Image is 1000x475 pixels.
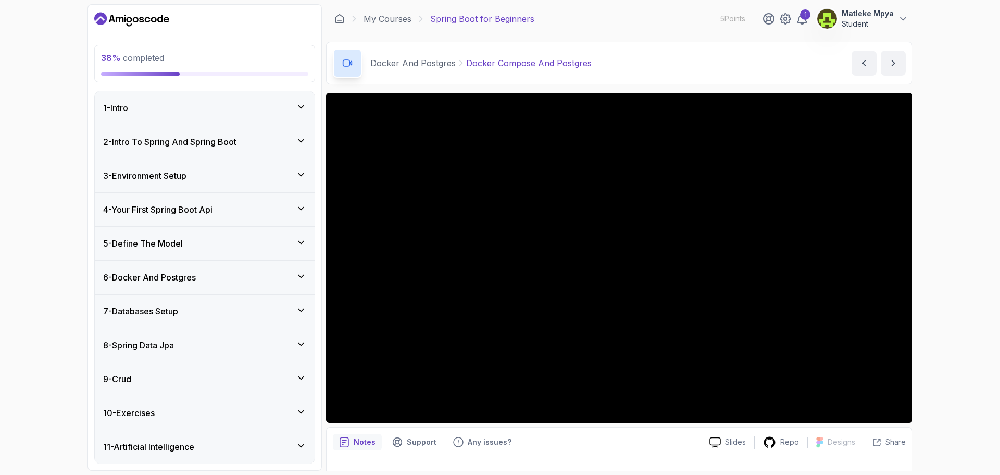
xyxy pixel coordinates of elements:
span: 38 % [101,53,121,63]
div: 1 [800,9,810,20]
h3: 3 - Environment Setup [103,169,186,182]
p: Student [842,19,894,29]
p: Docker And Postgres [370,57,456,69]
button: 3-Environment Setup [95,159,315,192]
button: 5-Define The Model [95,227,315,260]
button: Support button [386,434,443,450]
button: 8-Spring Data Jpa [95,328,315,362]
p: Slides [725,437,746,447]
h3: 8 - Spring Data Jpa [103,339,174,351]
button: 6-Docker And Postgres [95,261,315,294]
p: Spring Boot for Beginners [430,13,534,25]
button: user profile imageMatleke MpyaStudent [817,8,908,29]
a: My Courses [364,13,411,25]
button: 7-Databases Setup [95,295,315,328]
p: Matleke Mpya [842,8,894,19]
button: previous content [852,51,877,76]
h3: 9 - Crud [103,373,131,385]
h3: 5 - Define The Model [103,237,183,250]
h3: 11 - Artificial Intelligence [103,441,194,453]
p: Share [885,437,906,447]
h3: 1 - Intro [103,102,128,114]
p: Designs [828,437,855,447]
h3: 7 - Databases Setup [103,305,178,318]
h3: 10 - Exercises [103,407,155,419]
button: Feedback button [447,434,518,450]
button: 9-Crud [95,362,315,396]
button: 2-Intro To Spring And Spring Boot [95,125,315,159]
p: 5 Points [720,14,745,24]
h3: 4 - Your First Spring Boot Api [103,203,213,216]
p: Notes [354,437,376,447]
span: completed [101,53,164,63]
p: Docker Compose And Postgres [466,57,592,69]
p: Repo [780,437,799,447]
img: user profile image [817,9,837,29]
button: next content [881,51,906,76]
button: 10-Exercises [95,396,315,430]
button: notes button [333,434,382,450]
button: 1-Intro [95,91,315,125]
a: 1 [796,13,808,25]
h3: 6 - Docker And Postgres [103,271,196,284]
button: 11-Artificial Intelligence [95,430,315,464]
a: Repo [755,436,807,449]
a: Slides [701,437,754,448]
iframe: 5 - Docker Compose and Postgres [326,93,913,423]
h3: 2 - Intro To Spring And Spring Boot [103,136,236,148]
a: Dashboard [94,11,169,28]
a: Dashboard [334,14,345,24]
p: Any issues? [468,437,511,447]
p: Support [407,437,436,447]
button: Share [864,437,906,447]
button: 4-Your First Spring Boot Api [95,193,315,226]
